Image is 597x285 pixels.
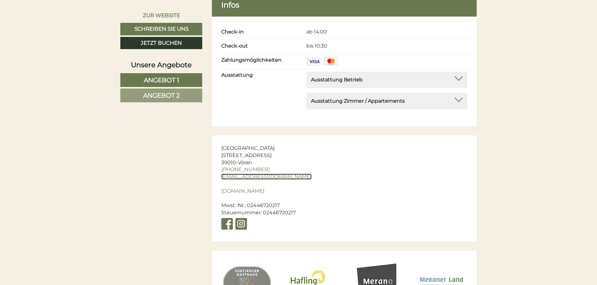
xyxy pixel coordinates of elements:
[311,98,405,104] b: Ausstattung Zimmer / Appartements
[221,174,312,180] a: [EMAIL_ADDRESS][DOMAIN_NAME]
[120,37,202,49] a: Jetzt buchen
[221,57,282,64] label: Zahlungsmöglichkeiten
[120,9,202,21] a: Zur Website
[221,152,272,158] span: [STREET_ADDRESS]
[144,76,179,84] span: Angebot 1
[261,210,296,216] span: : 02446720217
[221,72,253,79] label: Ausstattung
[143,92,180,99] span: Angebot 2
[323,57,339,66] img: Maestro
[221,160,236,165] span: 39010
[221,28,244,36] label: Check-in
[238,160,252,165] span: Vöran
[120,23,202,35] a: Schreiben Sie uns
[120,60,202,70] div: Unsere Angebote
[311,77,363,83] b: Ausstattung Betrieb
[221,188,264,194] a: [DOMAIN_NAME]
[212,135,322,241] div: - Mwst.-Nr. Steuernummer
[221,166,270,172] a: [PHONE_NUMBER]
[245,202,280,208] span: : 02446720217
[221,145,275,151] span: [GEOGRAPHIC_DATA]
[221,43,248,50] label: Check-out
[302,28,472,36] div: ab 14:00
[306,57,322,66] img: Visa
[302,43,472,50] div: bis 10:30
